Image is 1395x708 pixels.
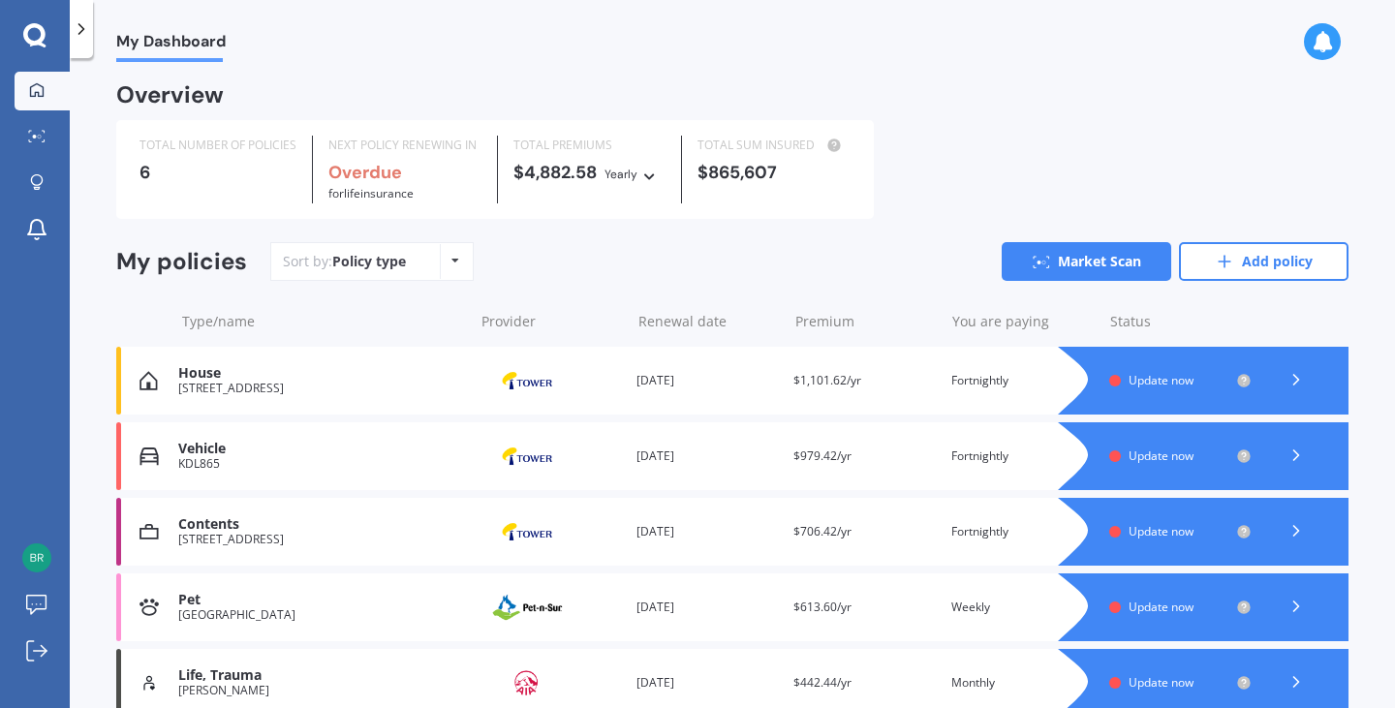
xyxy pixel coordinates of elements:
div: You are paying [952,312,1094,331]
span: $613.60/yr [793,599,852,615]
img: Contents [139,522,159,541]
div: Fortnightly [951,522,1094,541]
div: Type/name [182,312,466,331]
div: Fortnightly [951,446,1094,466]
span: Update now [1129,372,1193,388]
span: $979.42/yr [793,447,852,464]
span: for Life insurance [328,185,414,201]
div: [STREET_ADDRESS] [178,533,463,546]
div: House [178,365,463,382]
div: [DATE] [636,598,779,617]
div: [DATE] [636,371,779,390]
div: KDL865 [178,457,463,471]
img: 132b0423ebeeb9e17e0f6b99e8d8cb08 [22,543,51,572]
div: $4,882.58 [513,163,666,184]
img: Tower [479,513,575,550]
div: 6 [139,163,296,182]
div: TOTAL PREMIUMS [513,136,666,155]
img: Pet-n-Sur [479,589,575,626]
span: Update now [1129,447,1193,464]
img: AIA [479,664,575,701]
div: Sort by: [283,252,406,271]
img: House [139,371,158,390]
a: Add policy [1179,242,1348,281]
div: Weekly [951,598,1094,617]
b: Overdue [328,161,402,184]
a: Market Scan [1002,242,1171,281]
img: Pet [139,598,159,617]
img: Vehicle [139,446,159,466]
div: Status [1110,312,1252,331]
img: Tower [479,438,575,475]
span: Update now [1129,599,1193,615]
div: Premium [795,312,937,331]
span: $706.42/yr [793,523,852,539]
div: My policies [116,248,247,276]
div: Provider [481,312,623,331]
div: Policy type [332,252,406,271]
div: Pet [178,592,463,608]
div: Monthly [951,673,1094,693]
div: Fortnightly [951,371,1094,390]
div: Yearly [604,165,637,184]
img: Life [139,673,159,693]
div: NEXT POLICY RENEWING IN [328,136,481,155]
div: TOTAL SUM INSURED [697,136,851,155]
div: Overview [116,85,224,105]
span: My Dashboard [116,32,226,58]
div: [STREET_ADDRESS] [178,382,463,395]
div: Renewal date [638,312,780,331]
div: Contents [178,516,463,533]
span: $442.44/yr [793,674,852,691]
div: Life, Trauma [178,667,463,684]
span: Update now [1129,523,1193,539]
div: [PERSON_NAME] [178,684,463,697]
span: Update now [1129,674,1193,691]
div: [GEOGRAPHIC_DATA] [178,608,463,622]
div: [DATE] [636,673,779,693]
div: Vehicle [178,441,463,457]
div: [DATE] [636,522,779,541]
div: $865,607 [697,163,851,182]
div: TOTAL NUMBER OF POLICIES [139,136,296,155]
span: $1,101.62/yr [793,372,861,388]
div: [DATE] [636,446,779,466]
img: Tower [479,362,575,399]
